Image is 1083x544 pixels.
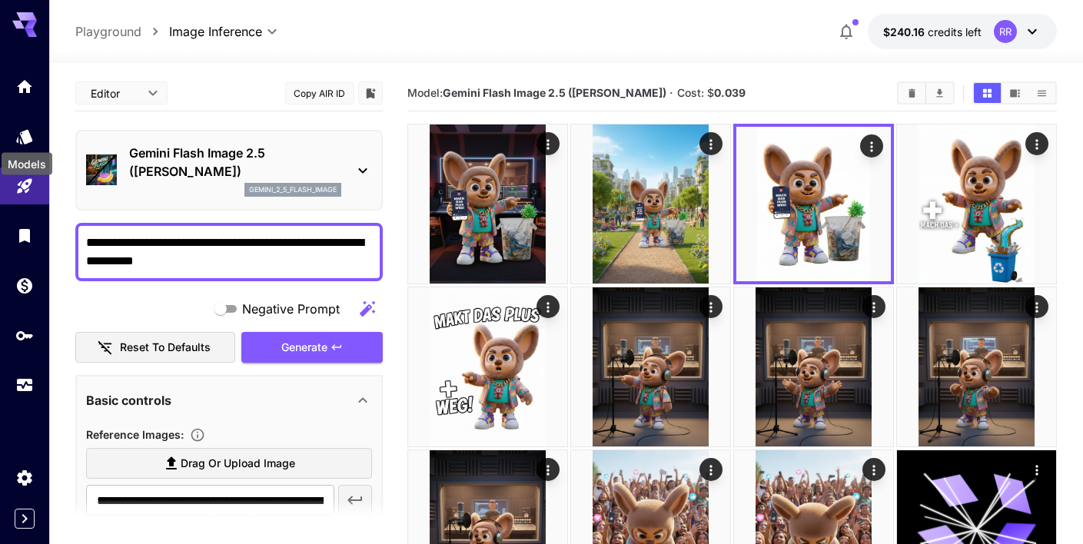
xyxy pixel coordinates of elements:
[669,84,673,102] p: ·
[2,153,52,175] div: Models
[897,81,955,104] div: Clear AllDownload All
[883,25,928,38] span: $240.16
[974,83,1001,103] button: Show media in grid view
[928,25,982,38] span: credits left
[862,458,885,481] div: Actions
[1025,458,1048,481] div: Actions
[736,127,891,281] img: 2Q==
[537,132,560,155] div: Actions
[364,84,377,102] button: Add to library
[1028,83,1055,103] button: Show media in list view
[537,295,560,318] div: Actions
[15,376,34,395] div: Usage
[443,86,666,99] b: Gemini Flash Image 2.5 ([PERSON_NAME])
[407,86,666,99] span: Model:
[75,22,169,41] nav: breadcrumb
[1025,132,1048,155] div: Actions
[699,295,723,318] div: Actions
[184,427,211,443] button: Upload a reference image to guide the result. This is needed for Image-to-Image or Inpainting. Su...
[897,287,1056,446] img: 2Q==
[241,332,383,363] button: Generate
[677,86,746,99] span: Cost: $
[883,24,982,40] div: $240.15594
[699,458,723,481] div: Actions
[86,448,372,479] label: Drag or upload image
[15,177,34,196] div: Playground
[86,391,171,410] p: Basic controls
[537,458,560,481] div: Actions
[91,85,138,101] span: Editor
[181,454,295,473] span: Drag or upload image
[994,20,1017,43] div: RR
[86,428,184,441] span: Reference Images :
[1002,83,1028,103] button: Show media in video view
[408,124,567,284] img: 2Q==
[972,81,1057,104] div: Show media in grid viewShow media in video viewShow media in list view
[571,124,730,284] img: Z
[408,287,567,446] img: 2Q==
[899,83,925,103] button: Clear All
[1025,295,1048,318] div: Actions
[86,382,372,419] div: Basic controls
[15,226,34,245] div: Library
[734,287,893,446] img: 9k=
[926,83,953,103] button: Download All
[897,124,1056,284] img: Z
[169,22,262,41] span: Image Inference
[15,326,34,345] div: API Keys
[15,276,34,295] div: Wallet
[862,295,885,318] div: Actions
[86,138,372,203] div: Gemini Flash Image 2.5 ([PERSON_NAME])gemini_2_5_flash_image
[15,468,34,487] div: Settings
[129,144,341,181] p: Gemini Flash Image 2.5 ([PERSON_NAME])
[249,184,337,195] p: gemini_2_5_flash_image
[242,300,340,318] span: Negative Prompt
[285,82,354,104] button: Copy AIR ID
[699,132,723,155] div: Actions
[15,127,34,146] div: Models
[868,14,1057,49] button: $240.15594RR
[714,86,746,99] b: 0.039
[860,134,883,158] div: Actions
[75,332,235,363] button: Reset to defaults
[571,287,730,446] img: 2Q==
[281,338,327,357] span: Generate
[15,77,34,96] div: Home
[75,22,141,41] a: Playground
[15,509,35,529] button: Expand sidebar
